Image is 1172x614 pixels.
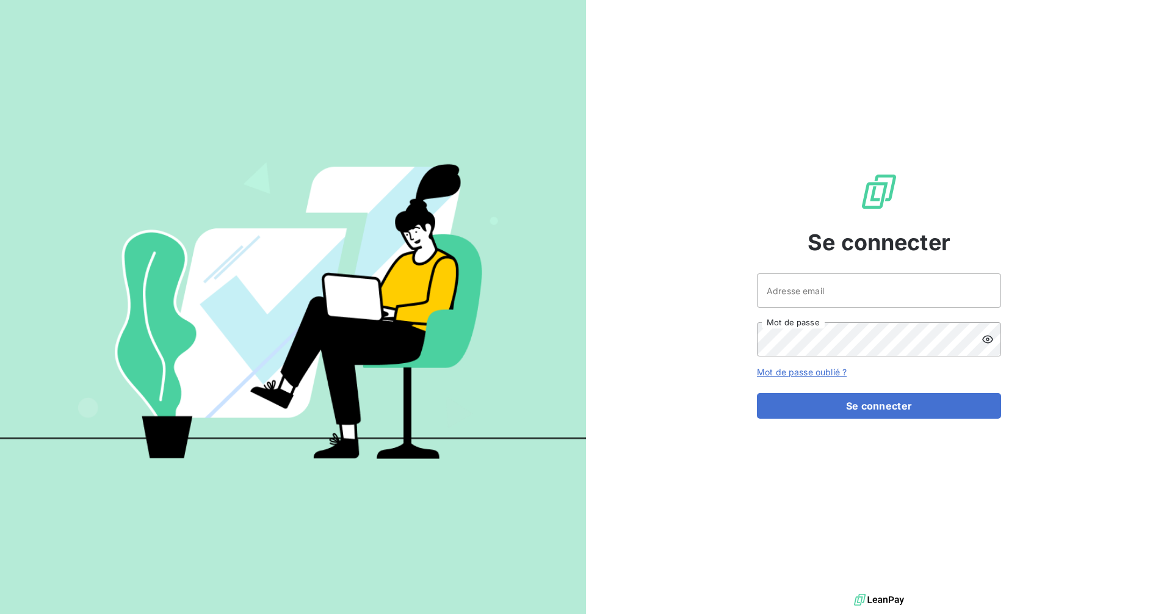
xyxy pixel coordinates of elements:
img: logo [854,591,904,609]
span: Se connecter [808,226,950,259]
a: Mot de passe oublié ? [757,367,847,377]
img: Logo LeanPay [859,172,899,211]
input: placeholder [757,273,1001,308]
button: Se connecter [757,393,1001,419]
